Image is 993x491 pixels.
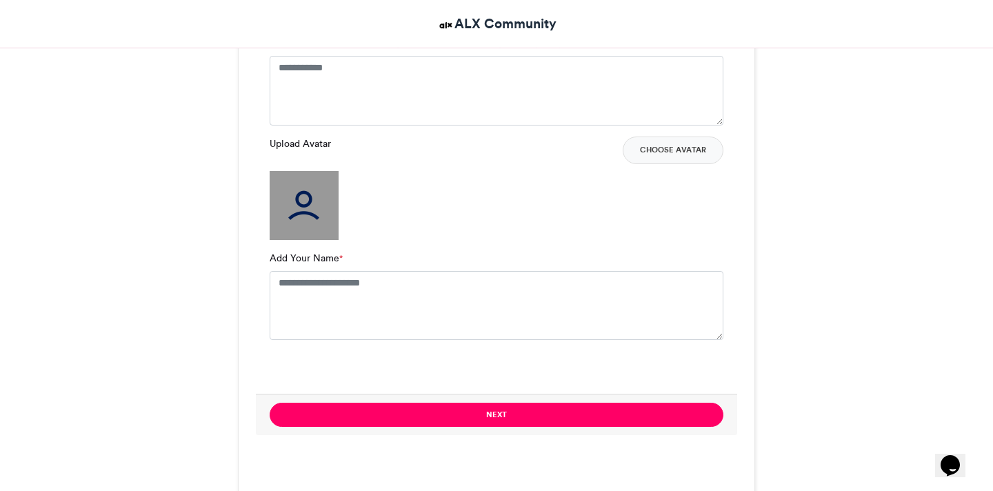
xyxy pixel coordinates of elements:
[935,436,979,477] iframe: chat widget
[270,251,343,265] label: Add Your Name
[270,137,331,151] label: Upload Avatar
[270,403,723,427] button: Next
[437,14,556,34] a: ALX Community
[437,17,454,34] img: ALX Community
[623,137,723,164] button: Choose Avatar
[270,171,339,240] img: user_filled.png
